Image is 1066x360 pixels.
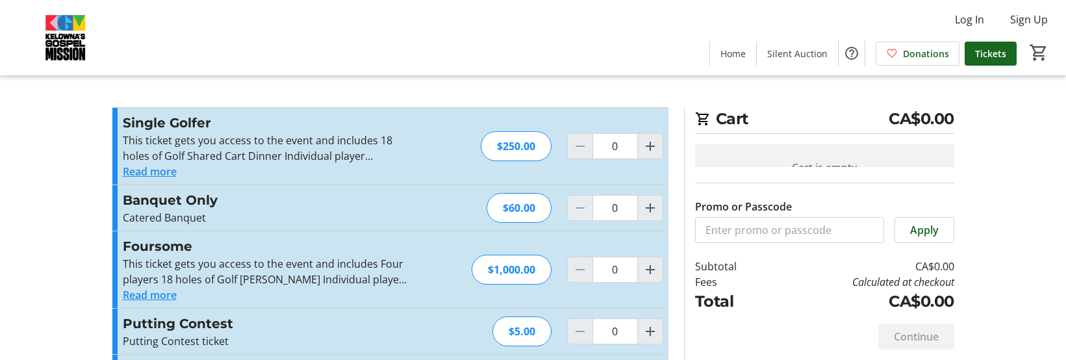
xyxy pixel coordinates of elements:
[472,255,552,285] div: $1,000.00
[123,314,407,333] h3: Putting Contest
[720,47,746,60] span: Home
[695,259,770,274] td: Subtotal
[695,217,884,243] input: Enter promo or passcode
[592,195,638,221] input: Banquet Only Quantity
[903,47,949,60] span: Donations
[592,318,638,344] input: Putting Contest Quantity
[638,257,663,282] button: Increment by one
[965,42,1017,66] a: Tickets
[638,196,663,220] button: Increment by one
[8,5,123,70] img: Kelowna's Gospel Mission's Logo
[770,259,954,274] td: CA$0.00
[481,131,552,161] div: $250.00
[123,256,407,287] div: This ticket gets you access to the event and includes Four players 18 holes of Golf [PERSON_NAME]...
[695,144,954,191] div: Cart is empty
[945,9,995,30] button: Log In
[123,287,177,303] button: Read more
[695,199,792,214] label: Promo or Passcode
[638,134,663,159] button: Increment by one
[839,40,865,66] button: Help
[889,107,954,131] span: CA$0.00
[592,257,638,283] input: Foursome Quantity
[123,210,407,225] div: Catered Banquet
[492,316,552,346] div: $5.00
[876,42,959,66] a: Donations
[123,113,407,133] h3: Single Golfer
[592,133,638,159] input: Single Golfer Quantity
[123,133,407,164] div: This ticket gets you access to the event and includes 18 holes of Golf Shared Cart Dinner Individ...
[955,12,984,27] span: Log In
[1000,9,1058,30] button: Sign Up
[710,42,756,66] a: Home
[123,190,407,210] h3: Banquet Only
[487,193,552,223] div: $60.00
[767,47,828,60] span: Silent Auction
[123,237,407,256] h3: Foursome
[757,42,838,66] a: Silent Auction
[123,333,407,349] p: Putting Contest ticket
[770,274,954,290] td: Calculated at checkout
[975,47,1006,60] span: Tickets
[695,107,954,134] h2: Cart
[695,290,770,313] td: Total
[895,217,954,243] button: Apply
[770,290,954,313] td: CA$0.00
[123,164,177,179] button: Read more
[1027,41,1050,64] button: Cart
[1010,12,1048,27] span: Sign Up
[910,222,939,238] span: Apply
[638,319,663,344] button: Increment by one
[695,274,770,290] td: Fees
